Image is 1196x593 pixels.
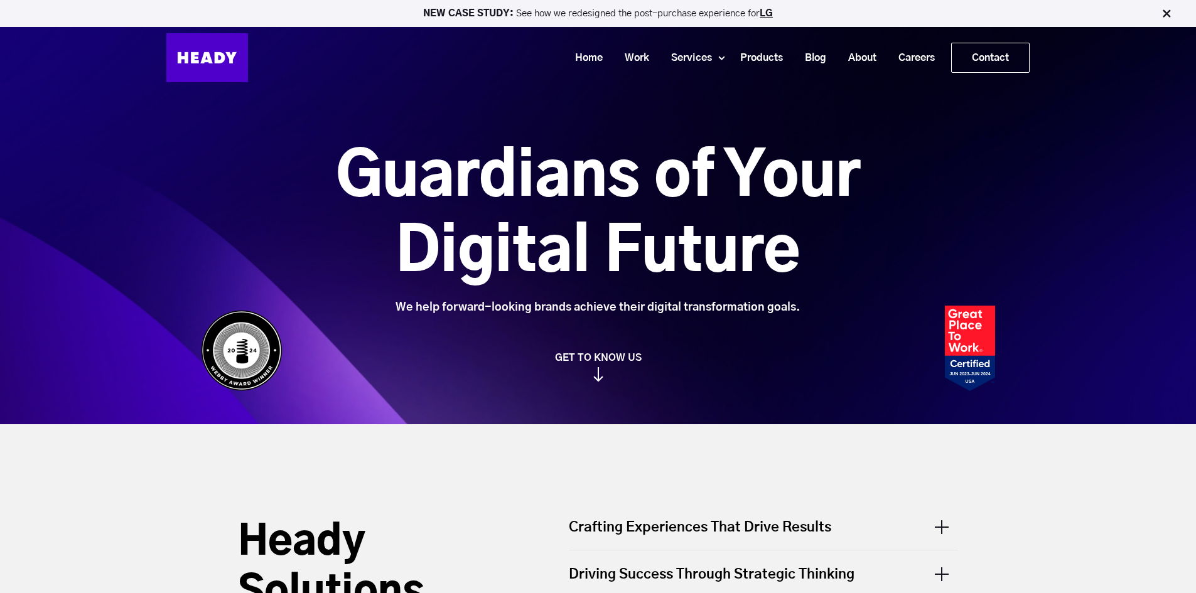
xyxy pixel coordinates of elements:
a: About [832,46,883,70]
img: Close Bar [1160,8,1173,20]
img: arrow_down [593,367,603,382]
img: Heady_WebbyAward_Winner-4 [201,310,283,391]
a: Products [725,46,789,70]
a: Home [559,46,609,70]
div: Navigation Menu [261,43,1030,73]
a: GET TO KNOW US [195,351,1001,382]
a: Careers [883,46,941,70]
a: LG [760,9,773,18]
a: Services [655,46,718,70]
h1: Guardians of Your Digital Future [266,140,930,291]
div: Crafting Experiences That Drive Results [569,518,958,550]
a: Contact [952,43,1029,72]
img: Heady_Logo_Web-01 (1) [166,33,248,82]
p: See how we redesigned the post-purchase experience for [6,9,1190,18]
img: Heady_2023_Certification_Badge [945,306,995,391]
a: Work [609,46,655,70]
div: We help forward-looking brands achieve their digital transformation goals. [266,301,930,314]
a: Blog [789,46,832,70]
strong: NEW CASE STUDY: [423,9,516,18]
